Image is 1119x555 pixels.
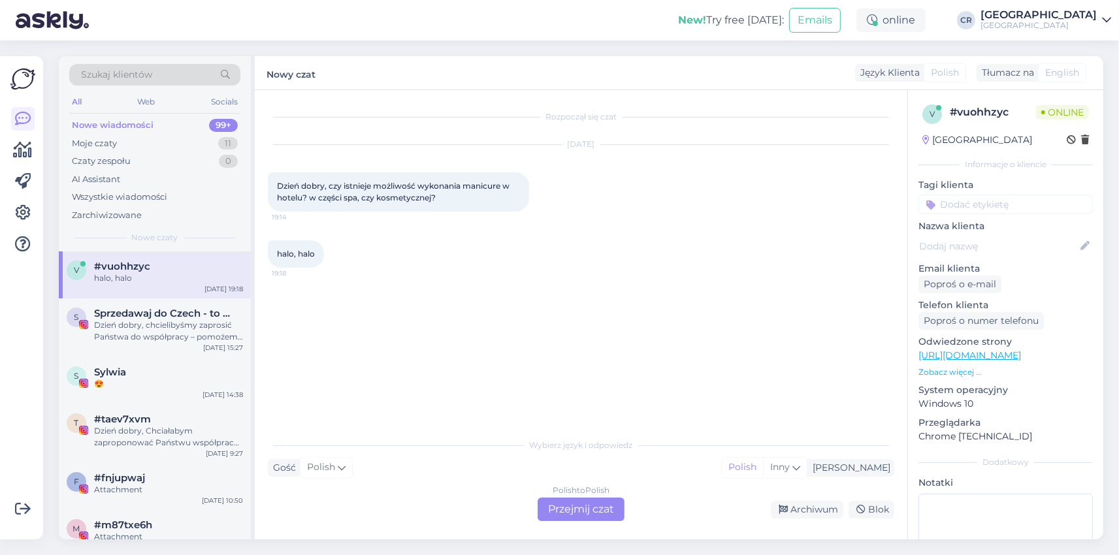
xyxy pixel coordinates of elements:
div: All [69,93,84,110]
div: Rozpoczął się czat [268,111,894,123]
div: Przejmij czat [538,498,624,521]
div: # vuohhzyc [950,104,1036,120]
div: Dzień dobry, chcielibyśmy zaprosić Państwa do współpracy – pomożemy dotrzeć do czeskich i [DEMOGR... [94,319,243,343]
b: New! [678,14,706,26]
span: 19:18 [272,268,321,278]
div: [PERSON_NAME] [807,461,890,475]
input: Dodać etykietę [918,195,1093,214]
div: Socials [208,93,240,110]
div: Informacje o kliencie [918,159,1093,170]
a: [GEOGRAPHIC_DATA][GEOGRAPHIC_DATA] [981,10,1111,31]
div: Język Klienta [855,66,920,80]
div: online [856,8,926,32]
p: Tagi klienta [918,178,1093,192]
span: #taev7xvm [94,413,151,425]
div: Tłumacz na [977,66,1034,80]
span: 19:14 [272,212,321,222]
div: [DATE] 19:18 [204,284,243,294]
div: Attachment [94,531,243,543]
div: Wszystkie wiadomości [72,191,167,204]
div: Poproś o e-mail [918,276,1001,293]
span: Sprzedawaj do Czech - to proste! [94,308,230,319]
span: S [74,371,79,381]
div: Archiwum [771,501,843,518]
div: Zarchiwizowane [72,209,142,222]
div: Dzień dobry, Chciałabym zaproponować Państwu współpracę. Jestem blogerką z [GEOGRAPHIC_DATA] rozp... [94,425,243,449]
a: [URL][DOMAIN_NAME] [918,349,1021,361]
div: [DATE] 9:27 [206,449,243,458]
div: [GEOGRAPHIC_DATA] [981,10,1097,20]
span: Dzień dobry, czy istnieje możliwość wykonania manicure w hotelu? w części spa, czy kosmetycznej? [277,181,511,202]
span: Online [1036,105,1089,119]
div: Blok [849,501,894,518]
div: Wybierz język i odpowiedz [268,439,894,451]
p: Chrome [TECHNICAL_ID] [918,430,1093,443]
p: Zobacz więcej ... [918,366,1093,378]
span: Polish [307,460,335,475]
span: f [74,477,79,486]
div: [DATE] 15:27 [203,343,243,353]
button: Emails [789,8,841,33]
div: halo, halo [94,272,243,284]
span: #m87txe6h [94,519,152,531]
span: S [74,312,79,322]
div: Try free [DATE]: [678,12,784,28]
p: Odwiedzone strony [918,335,1093,349]
div: Gość [268,461,296,475]
div: CR [957,11,975,29]
span: Nowe czaty [132,232,178,244]
div: Attachment [94,484,243,496]
span: English [1045,66,1079,80]
span: Polish [931,66,959,80]
div: Web [135,93,158,110]
div: Moje czaty [72,137,117,150]
p: Nazwa klienta [918,219,1093,233]
div: AI Assistant [72,173,120,186]
div: 11 [218,137,238,150]
div: Dodatkowy [918,456,1093,468]
p: Telefon klienta [918,298,1093,312]
div: Polish to Polish [553,484,609,496]
p: Przeglądarka [918,416,1093,430]
p: System operacyjny [918,383,1093,397]
div: [DATE] 14:38 [203,390,243,400]
p: Windows 10 [918,397,1093,411]
label: Nowy czat [267,64,316,82]
div: [GEOGRAPHIC_DATA] [981,20,1097,31]
span: m [73,524,80,533]
div: Polish [722,458,763,477]
div: [DATE] [268,138,894,150]
span: t [74,418,79,428]
span: Inny [770,461,790,473]
img: Askly Logo [10,67,35,91]
div: [GEOGRAPHIC_DATA] [922,133,1032,147]
div: 99+ [209,119,238,132]
div: 😍 [94,378,243,390]
span: halo, halo [277,249,315,259]
span: v [74,265,79,275]
span: Szukaj klientów [81,68,152,82]
p: Notatki [918,476,1093,490]
div: Nowe wiadomości [72,119,154,132]
div: 0 [219,155,238,168]
div: Czaty zespołu [72,155,131,168]
span: #fnjupwaj [94,472,145,484]
span: v [930,109,935,119]
div: Poproś o numer telefonu [918,312,1044,330]
input: Dodaj nazwę [919,239,1078,253]
p: Email klienta [918,262,1093,276]
div: [DATE] 10:50 [202,496,243,505]
span: Sylwia [94,366,126,378]
span: #vuohhzyc [94,261,150,272]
